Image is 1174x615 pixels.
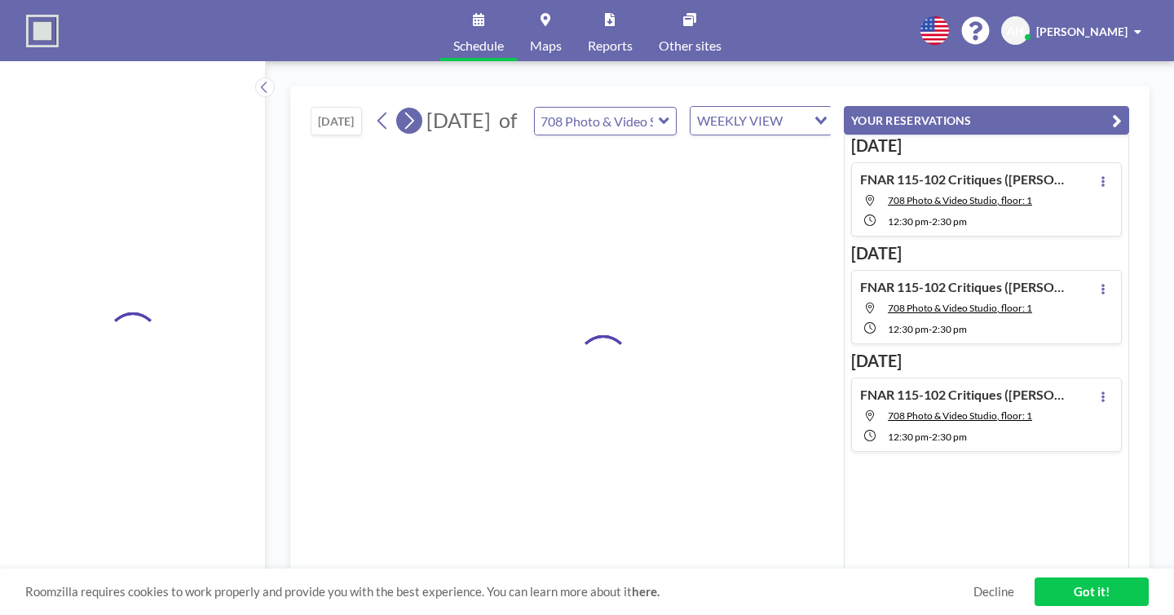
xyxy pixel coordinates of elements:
span: Roomzilla requires cookies to work properly and provide you with the best experience. You can lea... [25,584,973,600]
span: 12:30 PM [888,431,929,443]
span: 708 Photo & Video Studio, floor: 1 [888,194,1032,206]
h3: [DATE] [851,243,1122,263]
span: - [929,323,932,335]
h4: FNAR 115-102 Critiques ([PERSON_NAME]) [860,387,1064,403]
div: Search for option [691,107,832,135]
h3: [DATE] [851,351,1122,371]
a: Got it! [1035,577,1149,606]
span: AH [1007,24,1024,38]
a: here. [632,584,660,599]
h3: [DATE] [851,135,1122,156]
span: 708 Photo & Video Studio, floor: 1 [888,409,1032,422]
h4: FNAR 115-102 Critiques ([PERSON_NAME]) [860,279,1064,295]
span: 708 Photo & Video Studio, floor: 1 [888,302,1032,314]
span: [DATE] [426,108,491,132]
span: Other sites [659,39,722,52]
a: Decline [973,584,1014,600]
span: - [929,215,932,228]
input: Search for option [788,110,805,131]
span: 2:30 PM [932,431,967,443]
span: Reports [588,39,633,52]
span: of [499,108,517,133]
span: 12:30 PM [888,215,929,228]
span: - [929,431,932,443]
button: [DATE] [311,107,362,135]
input: 708 Photo & Video Studio [535,108,660,135]
button: YOUR RESERVATIONS [844,106,1129,135]
h4: FNAR 115-102 Critiques ([PERSON_NAME]) [860,171,1064,188]
span: 12:30 PM [888,323,929,335]
span: 2:30 PM [932,323,967,335]
span: [PERSON_NAME] [1036,24,1128,38]
span: Schedule [453,39,504,52]
span: WEEKLY VIEW [694,110,786,131]
span: Maps [530,39,562,52]
img: organization-logo [26,15,59,47]
span: 2:30 PM [932,215,967,228]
